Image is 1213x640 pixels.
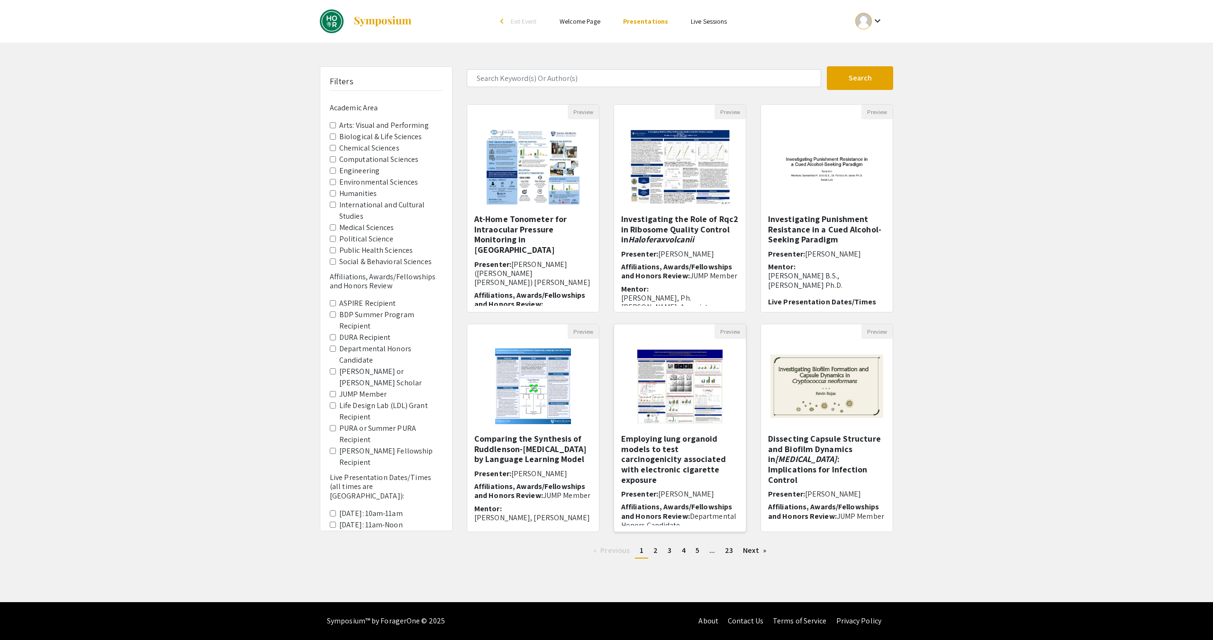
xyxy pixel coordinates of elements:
[861,324,893,339] button: Preview
[621,249,739,258] h6: Presenter:
[837,511,884,521] span: JUMP Member
[339,120,429,131] label: Arts: Visual and Performing
[668,545,671,555] span: 3
[768,271,886,289] p: [PERSON_NAME] B.S., [PERSON_NAME] Ph.D.
[339,343,443,366] label: Departmental Honors Candidate
[621,293,739,348] p: [PERSON_NAME], Ph.[PERSON_NAME], Associate Professor, Department of Biology, [PERSON_NAME][GEOGRA...
[339,366,443,389] label: [PERSON_NAME] or [PERSON_NAME] Scholar
[768,249,886,258] h6: Presenter:
[7,597,40,633] iframe: Chat
[845,10,893,32] button: Expand account dropdown
[775,453,837,464] em: [MEDICAL_DATA]
[836,616,881,626] a: Privacy Policy
[339,142,399,154] label: Chemical Sciences
[560,17,600,26] a: Welcome Page
[543,490,590,500] span: JUMP Member
[621,489,739,498] h6: Presenter:
[768,434,886,485] h5: Dissecting Capsule Structure and Biofilm Dynamics in : Implications for Infection Control
[339,177,418,188] label: Environmental Sciences
[339,508,403,519] label: [DATE]: 10am-11am
[696,545,699,555] span: 5
[768,502,879,521] span: Affiliations, Awards/Fellowships and Honors Review:
[691,17,727,26] a: Live Sessions
[698,616,718,626] a: About
[760,104,893,312] div: Open Presentation <p><span style="color: black;">Investigating Punishment Resistance in a Cued Al...
[600,545,630,555] span: Previous
[511,469,567,479] span: [PERSON_NAME]
[486,339,580,434] img: <p><strong>Comparing the Synthesis of Ruddlenson-Poppers by Language Learning Model</strong></p>
[339,233,393,245] label: Political Science
[339,199,443,222] label: International and Cultural Studies
[872,15,883,27] mat-icon: Expand account dropdown
[467,543,893,559] ul: Pagination
[474,469,592,478] h6: Presenter:
[658,249,714,259] span: [PERSON_NAME]
[320,9,412,33] a: DREAMS Spring 2025
[474,214,592,255] h5: At-Home Tonometer for Intraocular Pressure Monitoring in [GEOGRAPHIC_DATA]
[628,234,665,245] em: Haloferax
[805,489,861,499] span: [PERSON_NAME]
[339,165,380,177] label: Engineering
[628,339,732,434] img: <p>&nbsp;&nbsp;&nbsp;Employing lung organoid models to test carcinogenicity associated with elect...
[621,511,736,530] span: Departmental Honors Candidate
[339,519,403,531] label: [DATE]: 11am-Noon
[761,345,893,427] img: <p>Dissecting Capsule Structure and Biofilm Dynamics in <em>Cryptococcus neoformans</em>: Implica...
[715,324,746,339] button: Preview
[339,245,413,256] label: Public Health Sciences
[768,214,886,245] h5: Investigating Punishment Resistance in a Cued Alcohol-Seeking Paradigm
[474,260,592,287] h6: Presenter:
[330,473,443,500] h6: Live Presentation Dates/Times (all times are [GEOGRAPHIC_DATA]):
[640,545,643,555] span: 1
[658,489,714,499] span: [PERSON_NAME]
[474,481,585,500] span: Affiliations, Awards/Fellowships and Honors Review:
[353,16,412,27] img: Symposium by ForagerOne
[467,324,599,532] div: Open Presentation <p><strong>Comparing the Synthesis of Ruddlenson-Poppers by Language Learning M...
[621,262,732,281] span: Affiliations, Awards/Fellowships and Honors Review:
[761,125,893,208] img: <p><span style="color: black;">Investigating Punishment Resistance in a Cued Alcohol-Seeking Para...
[511,17,537,26] span: Exit Event
[339,309,443,332] label: BDP Summer Program Recipient
[768,524,796,534] span: Mentor:
[728,616,763,626] a: Contact Us
[330,272,443,290] h6: Affiliations, Awards/Fellowships and Honors Review
[339,131,422,142] label: Biological & Life Sciences
[861,105,893,119] button: Preview
[339,154,418,165] label: Computational Sciences
[760,324,893,532] div: Open Presentation <p>Dissecting Capsule Structure and Biofilm Dynamics in <em>Cryptococcus neofor...
[768,297,876,325] span: Live Presentation Dates/Times (all times are [GEOGRAPHIC_DATA])::
[500,18,506,24] div: arrow_back_ios
[330,76,353,87] h5: Filters
[568,324,599,339] button: Preview
[339,188,377,199] label: Humanities
[709,545,715,555] span: ...
[467,104,599,312] div: Open Presentation <p><span style="background-color: transparent; color: rgb(0, 0, 0);">At-Home To...
[474,290,585,309] span: Affiliations, Awards/Fellowships and Honors Review:
[768,262,796,272] span: Mentor:
[665,234,694,245] em: volcanii
[339,298,396,309] label: ASPIRE Recipient
[621,214,739,245] h5: Investigating the Role of Rqc2 in Ribosome Quality Control in
[339,222,394,233] label: Medical Sciences
[725,545,733,555] span: 23
[339,445,443,468] label: [PERSON_NAME] Fellowship Recipient
[568,105,599,119] button: Preview
[805,249,861,259] span: [PERSON_NAME]
[621,284,649,294] span: Mentor:
[690,271,737,281] span: JUMP Member
[474,513,592,522] p: [PERSON_NAME], [PERSON_NAME]
[621,434,739,485] h5: Employing lung organoid models to test carcinogenicity associated with electronic cigarette exposure
[614,104,746,312] div: Open Presentation <p><span style="color: rgb(85, 85, 85);">Investigating the Role of Rqc2 in Ribo...
[477,119,589,214] img: <p><span style="background-color: transparent; color: rgb(0, 0, 0);">At-Home Tonometer for Intrao...
[339,389,387,400] label: JUMP Member
[682,545,686,555] span: 4
[621,502,732,521] span: Affiliations, Awards/Fellowships and Honors Review:
[620,119,740,214] img: <p><span style="color: rgb(85, 85, 85);">Investigating the Role of Rqc2 in Ribosome Quality Contr...
[614,324,746,532] div: Open Presentation <p>&nbsp;&nbsp;&nbsp;Employing lung organoid models to test carcinogenicity ass...
[474,504,502,514] span: Mentor:
[715,105,746,119] button: Preview
[320,9,344,33] img: DREAMS Spring 2025
[467,69,821,87] input: Search Keyword(s) Or Author(s)
[339,531,398,542] label: [DATE]: 1pm-2pm
[653,545,658,555] span: 2
[623,17,668,26] a: Presentations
